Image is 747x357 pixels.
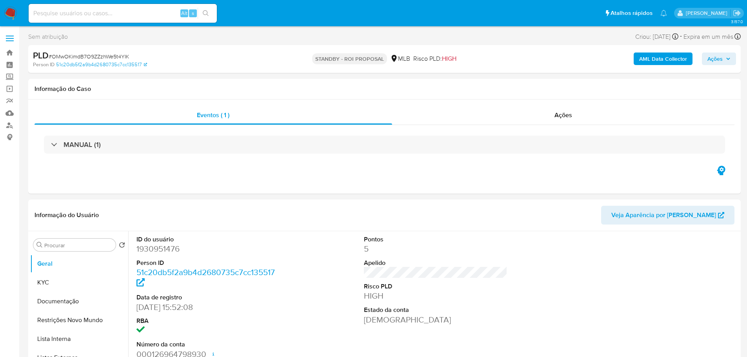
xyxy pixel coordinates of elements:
dt: Número da conta [136,340,280,349]
button: Restrições Novo Mundo [30,311,128,330]
dt: Person ID [136,259,280,267]
button: AML Data Collector [634,53,692,65]
b: AML Data Collector [639,53,687,65]
dd: 5 [364,243,508,254]
dd: [DATE] 15:52:08 [136,302,280,313]
a: 51c20db5f2a9b4d2680735c7cc135517 [136,266,275,289]
dt: RBA [136,317,280,325]
h3: MANUAL (1) [64,140,101,149]
button: Retornar ao pedido padrão [119,242,125,250]
a: Notificações [660,10,667,16]
button: Veja Aparência por [PERSON_NAME] [601,206,734,225]
p: lucas.portella@mercadolivre.com [686,9,730,17]
span: - [680,31,682,42]
button: Lista Interna [30,330,128,348]
div: MLB [390,54,410,63]
dt: Pontos [364,235,508,244]
dt: Risco PLD [364,282,508,291]
button: Procurar [36,242,43,248]
span: Ações [554,111,572,120]
span: Ações [707,53,723,65]
dt: Data de registro [136,293,280,302]
span: Eventos ( 1 ) [197,111,229,120]
span: Alt [181,9,187,17]
a: 51c20db5f2a9b4d2680735c7cc135517 [56,61,147,68]
dt: ID do usuário [136,235,280,244]
dd: HIGH [364,290,508,301]
span: s [192,9,194,17]
input: Pesquise usuários ou casos... [29,8,217,18]
span: Expira em um mês [683,33,733,41]
div: MANUAL (1) [44,136,725,154]
div: Criou: [DATE] [635,31,678,42]
button: Documentação [30,292,128,311]
input: Procurar [44,242,113,249]
span: HIGH [442,54,456,63]
span: Sem atribuição [28,33,68,41]
span: Veja Aparência por [PERSON_NAME] [611,206,716,225]
dd: 1930951476 [136,243,280,254]
button: Ações [702,53,736,65]
b: Person ID [33,61,55,68]
span: Atalhos rápidos [611,9,652,17]
button: KYC [30,273,128,292]
button: search-icon [198,8,214,19]
p: STANDBY - ROI PROPOSAL [312,53,387,64]
span: # OMwOKimdB7O9ZZzhWe5t4YIK [49,53,129,60]
a: Sair [733,9,741,17]
dd: [DEMOGRAPHIC_DATA] [364,314,508,325]
b: PLD [33,49,49,62]
h1: Informação do Caso [35,85,734,93]
dt: Estado da conta [364,306,508,314]
span: Risco PLD: [413,54,456,63]
dt: Apelido [364,259,508,267]
h1: Informação do Usuário [35,211,99,219]
button: Geral [30,254,128,273]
